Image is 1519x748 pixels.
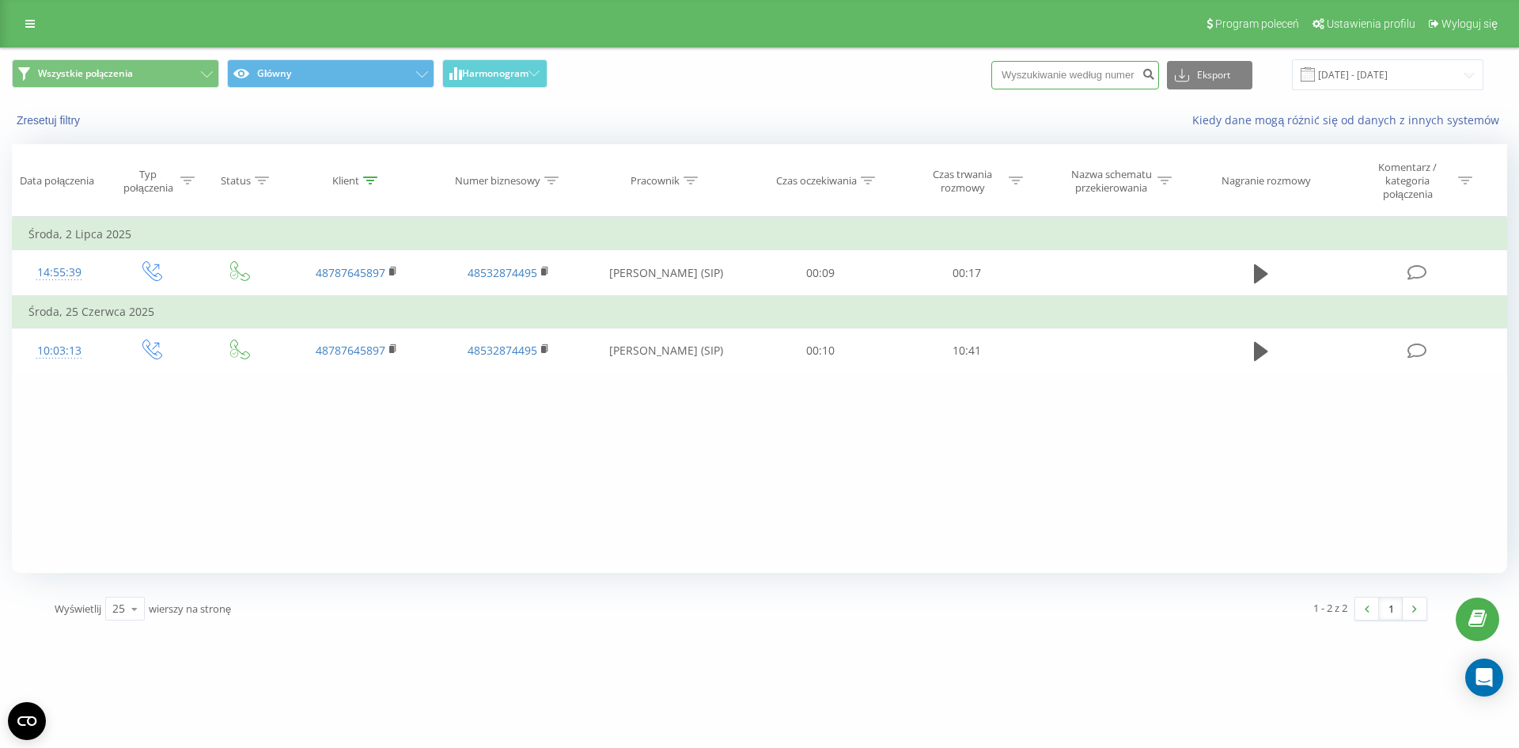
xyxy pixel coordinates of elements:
a: 48532874495 [468,265,537,280]
button: Open CMP widget [8,702,46,740]
td: Środa, 25 Czerwca 2025 [13,296,1507,328]
div: 14:55:39 [28,257,90,288]
div: Klient [332,174,359,188]
div: Nazwa schematu przekierowania [1069,168,1153,195]
span: Ustawienia profilu [1327,17,1415,30]
button: Wszystkie połączenia [12,59,219,88]
div: 1 - 2 z 2 [1313,600,1347,616]
button: Główny [227,59,434,88]
div: Czas trwania rozmowy [920,168,1005,195]
a: 48787645897 [316,343,385,358]
td: Środa, 2 Lipca 2025 [13,218,1507,250]
div: Numer biznesowy [455,174,540,188]
td: [PERSON_NAME] (SIP) [584,250,748,297]
span: Harmonogram [462,68,528,79]
a: Kiedy dane mogą różnić się od danych z innych systemów [1192,112,1507,127]
div: Komentarz / kategoria połączenia [1362,161,1454,201]
div: Open Intercom Messenger [1465,659,1503,697]
span: Program poleceń [1215,17,1299,30]
div: Status [221,174,251,188]
td: 00:09 [748,250,893,297]
button: Zresetuj filtry [12,113,88,127]
a: 48532874495 [468,343,537,358]
div: Czas oczekiwania [776,174,857,188]
div: Data połączenia [20,174,94,188]
td: 00:10 [748,328,893,374]
a: 48787645897 [316,265,385,280]
input: Wyszukiwanie według numeru [991,61,1159,89]
td: 00:17 [893,250,1039,297]
span: wierszy na stronę [149,602,231,616]
button: Eksport [1167,61,1252,89]
span: Wyloguj się [1441,17,1498,30]
td: [PERSON_NAME] (SIP) [584,328,748,374]
div: Typ połączenia [119,168,176,195]
div: Pracownik [631,174,680,188]
div: 10:03:13 [28,336,90,366]
div: 25 [112,601,125,617]
span: Wyświetlij [55,602,101,616]
td: 10:41 [893,328,1039,374]
button: Harmonogram [442,59,547,88]
span: Wszystkie połączenia [38,67,133,80]
div: Nagranie rozmowy [1222,174,1311,188]
a: 1 [1379,598,1403,620]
